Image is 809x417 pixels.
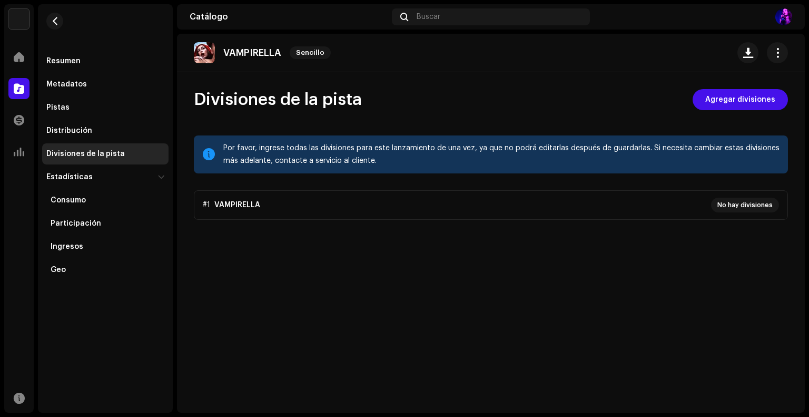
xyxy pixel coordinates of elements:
span: Sencillo [290,46,331,59]
div: Por favor, ingrese todas las divisiones para este lanzamiento de una vez, ya que no podrá editarl... [223,142,780,167]
div: Catálogo [190,13,388,21]
div: Participación [51,219,101,228]
re-m-nav-item: Geo [42,259,169,280]
re-m-nav-item: Pistas [42,97,169,118]
re-m-nav-item: Divisiones de la pista [42,143,169,164]
re-m-nav-item: Ingresos [42,236,169,257]
re-m-nav-item: Metadatos [42,74,169,95]
div: Divisiones de la pista [46,150,125,158]
re-m-nav-item: Distribución [42,120,169,141]
div: Geo [51,266,66,274]
div: Metadatos [46,80,87,89]
re-m-nav-item: Participación [42,213,169,234]
re-m-nav-item: Resumen [42,51,169,72]
span: Buscar [417,13,440,21]
re-m-nav-dropdown: Estadísticas [42,167,169,280]
img: 297a105e-aa6c-4183-9ff4-27133c00f2e2 [8,8,29,30]
re-m-nav-item: Consumo [42,190,169,211]
span: Agregar divisiones [705,89,775,110]
p: VAMPIRELLA [223,47,281,59]
div: Pistas [46,103,70,112]
img: 725ebbe7-e282-47c9-a47d-cbdbd805abcf [194,42,215,63]
div: Consumo [51,196,86,205]
button: Agregar divisiones [693,89,788,110]
div: Resumen [46,57,81,65]
div: Distribución [46,127,92,135]
div: Ingresos [51,243,83,251]
span: Divisiones de la pista [194,89,362,110]
div: Estadísticas [46,173,93,181]
img: 8c013802-5fe7-485e-a65a-e971146642c5 [775,8,792,25]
